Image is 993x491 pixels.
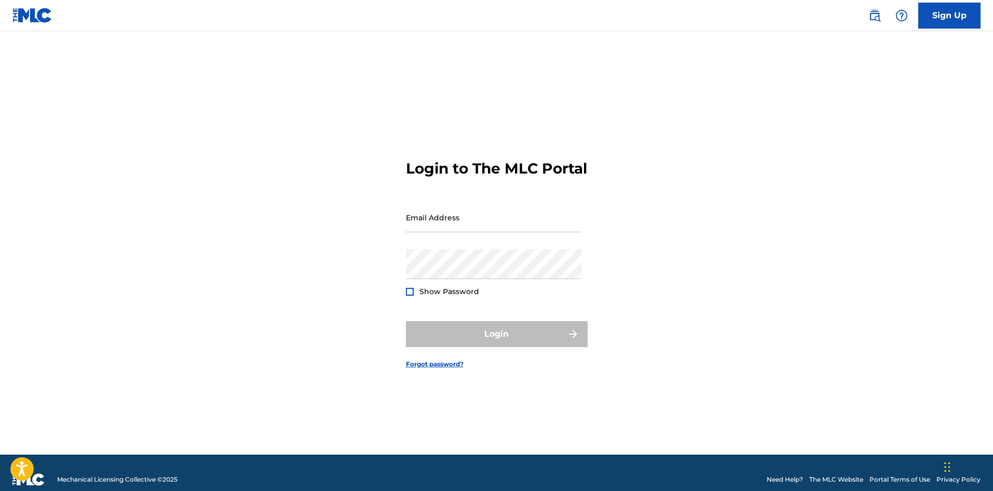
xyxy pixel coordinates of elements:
img: search [868,9,881,22]
span: Show Password [419,287,479,296]
iframe: Chat Widget [941,441,993,491]
a: Forgot password? [406,360,464,369]
h3: Login to The MLC Portal [406,160,587,178]
span: Mechanical Licensing Collective © 2025 [57,475,178,484]
img: logo [12,473,45,486]
a: Sign Up [918,3,981,29]
div: Drag [944,452,950,483]
a: Need Help? [767,475,803,484]
div: Help [891,5,912,26]
img: help [895,9,908,22]
a: The MLC Website [809,475,863,484]
a: Public Search [864,5,885,26]
img: MLC Logo [12,8,52,23]
a: Privacy Policy [936,475,981,484]
a: Portal Terms of Use [869,475,930,484]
